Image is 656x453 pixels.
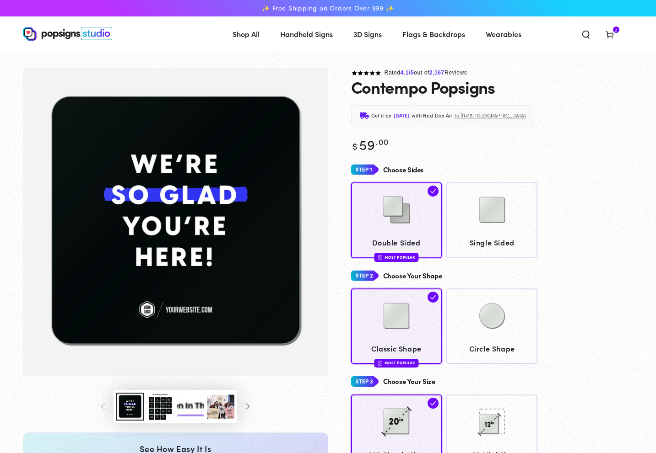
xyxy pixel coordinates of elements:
img: Contempo Popsigns [23,68,328,376]
span: Double Sided [355,236,438,249]
bdi: 59 [351,135,389,154]
a: Classic Shape Classic Shape Most Popular [351,288,442,364]
span: Single Sided [451,236,533,249]
span: Wearables [486,27,521,41]
span: with Next Day Air [412,111,452,120]
div: Most Popular [374,359,418,368]
a: Shop All [226,22,266,46]
span: Rated out of Reviews [385,69,467,76]
span: /5 [409,69,414,76]
sup: .00 [376,136,389,147]
button: Slide right [237,396,257,416]
img: Step 2 [351,267,379,284]
img: Circle Shape [469,293,515,339]
img: Double Sided [374,187,419,233]
img: 20 [374,399,419,444]
span: [DATE] [394,111,409,120]
a: 3D Signs [347,22,389,46]
a: Flags & Backdrops [396,22,472,46]
button: Slide left [93,396,114,416]
a: Handheld Signs [273,22,340,46]
span: ✨ Free Shipping on Orders Over $99 ✨ [262,4,394,12]
img: Step 1 [351,161,379,178]
img: Step 3 [351,373,379,390]
button: Load image 5 in gallery view [207,393,234,421]
button: Load image 4 in gallery view [177,393,204,421]
img: Popsigns Studio [23,27,112,41]
span: Flags & Backdrops [402,27,465,41]
span: Shop All [233,27,260,41]
img: Single Sided [469,187,515,233]
h4: Choose Sides [383,166,424,174]
button: Load image 1 in gallery view [116,393,144,421]
media-gallery: Gallery Viewer [23,68,328,423]
a: Double Sided Double Sided Most Popular [351,182,442,258]
summary: Search our site [574,24,598,44]
button: Load image 3 in gallery view [146,393,174,421]
a: Wearables [479,22,528,46]
span: Handheld Signs [280,27,333,41]
span: Circle Shape [451,342,533,355]
img: check.svg [428,186,439,197]
img: 12 [469,399,515,444]
span: Classic Shape [355,342,438,355]
a: Single Sided Single Sided [446,182,537,258]
div: Most Popular [374,253,418,261]
span: 2 [615,27,618,33]
span: $ [352,139,358,152]
img: check.svg [428,398,439,409]
span: to 31419, [GEOGRAPHIC_DATA] [455,111,526,120]
h4: Choose Your Shape [383,272,442,280]
img: fire.svg [378,360,382,366]
h1: Contempo Popsigns [351,78,495,96]
h4: Choose Your Size [383,378,435,385]
span: 4.1 [401,69,409,76]
span: 2,167 [429,69,445,76]
span: 3D Signs [353,27,382,41]
img: check.svg [428,292,439,303]
img: Classic Shape [374,293,419,339]
img: fire.svg [378,254,382,261]
span: Get it by [371,111,391,120]
a: Circle Shape Circle Shape [446,288,537,364]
